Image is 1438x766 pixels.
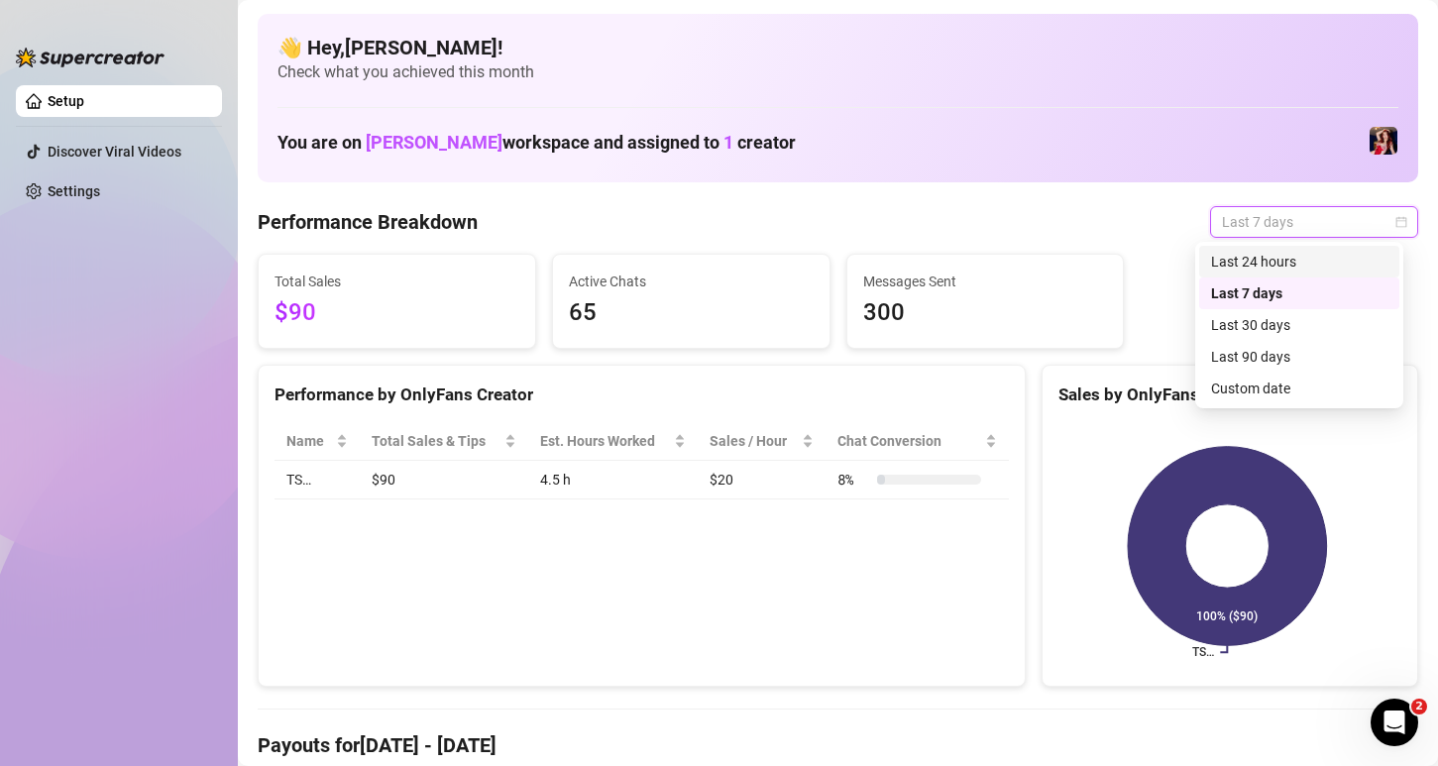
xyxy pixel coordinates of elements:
span: Name [286,430,332,452]
span: 2 [1411,699,1427,714]
th: Chat Conversion [826,422,1009,461]
div: Last 24 hours [1199,246,1399,277]
iframe: Intercom live chat [1371,699,1418,746]
img: TS (@ohitsemmarose) [1370,127,1397,155]
td: TS… [275,461,360,499]
span: 65 [569,294,814,332]
div: Last 30 days [1211,314,1387,336]
text: TS… [1193,646,1215,660]
div: Last 24 hours [1211,251,1387,273]
div: Custom date [1199,373,1399,404]
span: Messages Sent [863,271,1108,292]
span: Last 7 days [1222,207,1406,237]
td: $20 [698,461,826,499]
h4: 👋 Hey, [PERSON_NAME] ! [277,34,1398,61]
span: Chat Conversion [837,430,981,452]
img: logo-BBDzfeDw.svg [16,48,165,67]
div: Last 7 days [1211,282,1387,304]
div: Custom date [1211,378,1387,399]
th: Name [275,422,360,461]
div: Est. Hours Worked [540,430,670,452]
div: Last 90 days [1199,341,1399,373]
h4: Payouts for [DATE] - [DATE] [258,731,1418,759]
span: calendar [1395,216,1407,228]
span: Total Sales [275,271,519,292]
div: Last 30 days [1199,309,1399,341]
th: Total Sales & Tips [360,422,528,461]
div: Last 90 days [1211,346,1387,368]
span: 300 [863,294,1108,332]
span: Check what you achieved this month [277,61,1398,83]
td: $90 [360,461,528,499]
div: Sales by OnlyFans Creator [1058,382,1401,408]
span: Active Chats [569,271,814,292]
span: [PERSON_NAME] [366,132,502,153]
span: 8 % [837,469,869,491]
td: 4.5 h [528,461,698,499]
span: $90 [275,294,519,332]
span: Total Sales & Tips [372,430,500,452]
span: Sales / Hour [710,430,798,452]
a: Setup [48,93,84,109]
th: Sales / Hour [698,422,826,461]
h4: Performance Breakdown [258,208,478,236]
div: Performance by OnlyFans Creator [275,382,1009,408]
div: Last 7 days [1199,277,1399,309]
a: Settings [48,183,100,199]
h1: You are on workspace and assigned to creator [277,132,796,154]
span: 1 [723,132,733,153]
a: Discover Viral Videos [48,144,181,160]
